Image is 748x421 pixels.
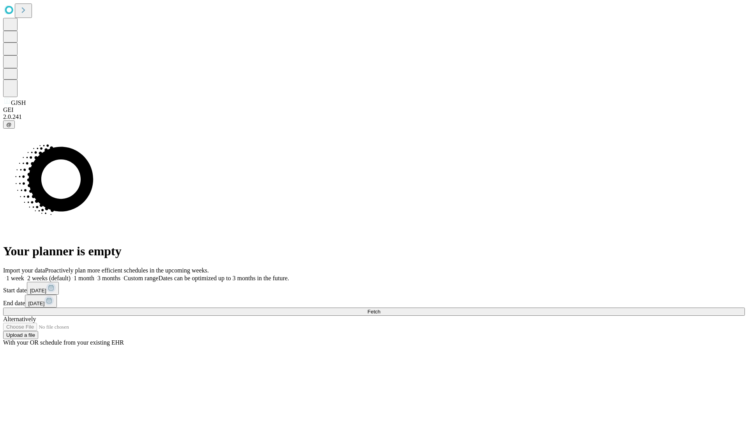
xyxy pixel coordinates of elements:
h1: Your planner is empty [3,244,745,258]
span: Proactively plan more efficient schedules in the upcoming weeks. [45,267,209,274]
button: [DATE] [27,282,59,295]
span: GJSH [11,99,26,106]
span: 2 weeks (default) [27,275,71,281]
button: @ [3,120,15,129]
span: Import your data [3,267,45,274]
span: Custom range [123,275,158,281]
div: 2.0.241 [3,113,745,120]
span: 1 week [6,275,24,281]
button: Upload a file [3,331,38,339]
span: Dates can be optimized up to 3 months in the future. [159,275,289,281]
button: Fetch [3,308,745,316]
span: 1 month [74,275,94,281]
span: With your OR schedule from your existing EHR [3,339,124,346]
span: [DATE] [30,288,46,294]
div: End date [3,295,745,308]
div: GEI [3,106,745,113]
span: Alternatively [3,316,36,322]
span: @ [6,122,12,127]
button: [DATE] [25,295,57,308]
span: Fetch [367,309,380,315]
div: Start date [3,282,745,295]
span: 3 months [97,275,120,281]
span: [DATE] [28,301,44,306]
